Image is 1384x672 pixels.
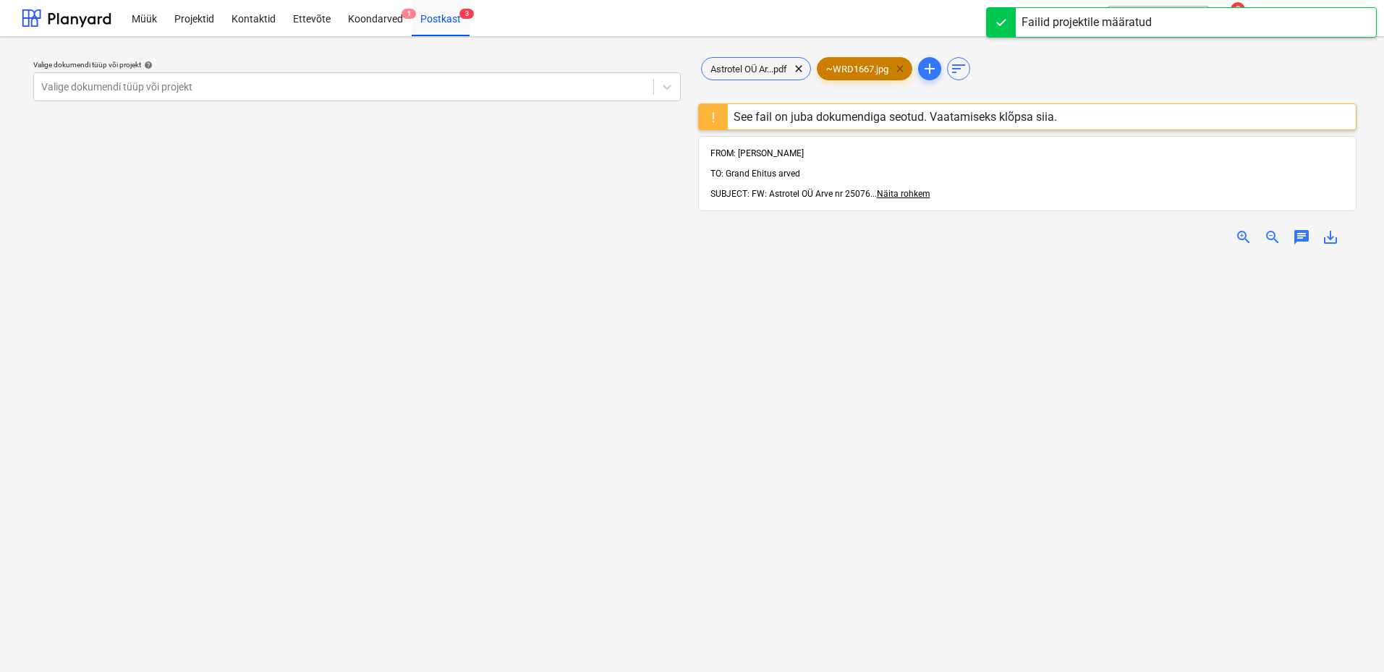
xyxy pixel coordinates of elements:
iframe: Chat Widget [1312,603,1384,672]
span: save_alt [1322,229,1339,246]
span: clear [891,60,909,77]
span: ~WRD1667.jpg [818,64,897,75]
div: Astrotel OÜ Ar...pdf [701,57,811,80]
span: zoom_out [1264,229,1281,246]
div: Failid projektile määratud [1022,14,1152,31]
span: TO: Grand Ehitus arved [710,169,800,179]
span: clear [790,60,807,77]
span: help [141,61,153,69]
span: chat [1293,229,1310,246]
div: ~WRD1667.jpg [817,57,912,80]
span: 3 [459,9,474,19]
span: Näita rohkem [877,189,930,199]
span: zoom_in [1235,229,1252,246]
span: SUBJECT: FW: Astrotel OÜ Arve nr 25076 [710,189,870,199]
span: FROM: [PERSON_NAME] [710,148,804,158]
span: sort [950,60,967,77]
div: See fail on juba dokumendiga seotud. Vaatamiseks klõpsa siia. [734,110,1057,124]
span: Astrotel OÜ Ar...pdf [702,64,796,75]
div: Valige dokumendi tüüp või projekt [33,60,681,69]
span: 1 [402,9,416,19]
span: ... [870,189,930,199]
span: add [921,60,938,77]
